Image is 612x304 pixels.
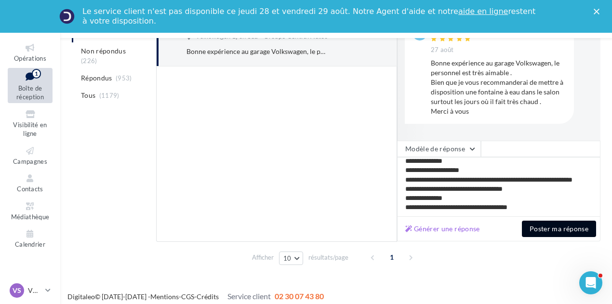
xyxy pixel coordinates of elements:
[99,92,120,99] span: (1179)
[431,58,566,116] div: Bonne expérience au garage Volkswagen, le personnel est très aimable . Bien que je vous recommand...
[384,250,399,265] span: 1
[275,291,324,301] span: 02 30 07 43 80
[59,9,75,24] img: Profile image for Service-Client
[32,69,41,79] div: 1
[283,254,292,262] span: 10
[8,107,53,140] a: Visibilité en ligne
[116,74,132,82] span: (953)
[197,292,219,301] a: Crédits
[431,46,453,54] span: 27 août
[13,158,47,165] span: Campagnes
[8,226,53,250] a: Calendrier
[13,286,21,295] span: VS
[522,221,596,237] button: Poster ma réponse
[17,185,43,193] span: Contacts
[81,57,97,65] span: (226)
[81,91,95,100] span: Tous
[308,253,348,262] span: résultats/page
[28,286,41,295] p: VW St-Fons
[186,47,326,56] div: Bonne expérience au garage Volkswagen, le personnel est très aimable . Bien que je vous recommand...
[14,54,46,62] span: Opérations
[458,7,508,16] a: aide en ligne
[579,271,602,294] iframe: Intercom live chat
[15,240,45,248] span: Calendrier
[8,281,53,300] a: VS VW St-Fons
[67,292,95,301] a: Digitaleo
[401,223,484,235] button: Générer une réponse
[8,40,53,64] a: Opérations
[279,251,304,265] button: 10
[227,291,271,301] span: Service client
[82,7,537,26] div: Le service client n'est pas disponible ce jeudi 28 et vendredi 29 août. Notre Agent d'aide et not...
[11,213,50,221] span: Médiathèque
[13,121,47,138] span: Visibilité en ligne
[81,73,112,83] span: Répondus
[150,292,179,301] a: Mentions
[594,9,603,14] div: Fermer
[8,144,53,167] a: Campagnes
[181,292,194,301] a: CGS
[16,84,44,101] span: Boîte de réception
[8,171,53,195] a: Contacts
[81,46,126,56] span: Non répondus
[8,68,53,103] a: Boîte de réception1
[252,253,274,262] span: Afficher
[8,199,53,223] a: Médiathèque
[67,292,324,301] span: © [DATE]-[DATE] - - -
[397,141,481,157] button: Modèle de réponse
